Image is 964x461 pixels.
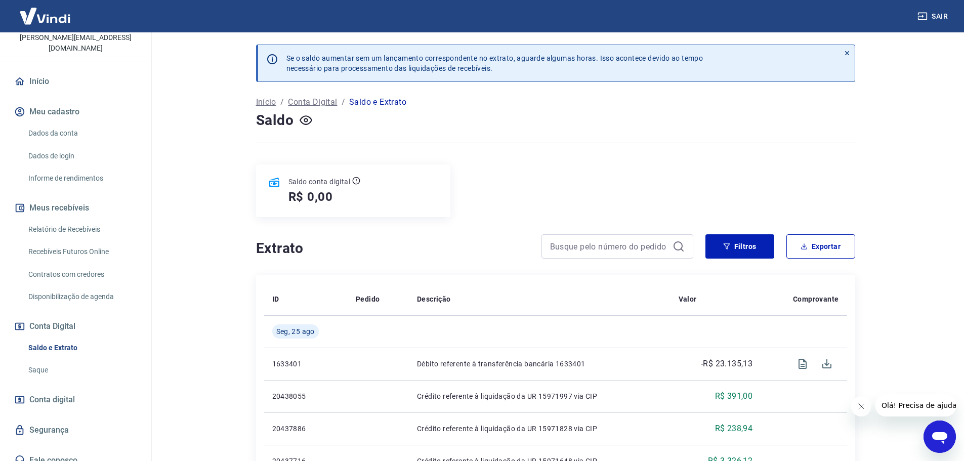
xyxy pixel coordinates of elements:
a: Saldo e Extrato [24,338,139,358]
a: Segurança [12,419,139,441]
p: Saldo conta digital [288,177,351,187]
a: Informe de rendimentos [24,168,139,189]
p: [PERSON_NAME][EMAIL_ADDRESS][DOMAIN_NAME] [8,32,143,54]
iframe: Botão para abrir a janela de mensagens [924,421,956,453]
img: Vindi [12,1,78,31]
button: Conta Digital [12,315,139,338]
p: Crédito referente à liquidação da UR 15971828 via CIP [417,424,662,434]
span: Olá! Precisa de ajuda? [6,7,85,15]
p: R$ 238,94 [715,423,753,435]
span: Seg, 25 ago [276,326,315,337]
p: -R$ 23.135,13 [701,358,752,370]
p: Débito referente à transferência bancária 1633401 [417,359,662,369]
a: Conta digital [12,389,139,411]
p: Se o saldo aumentar sem um lançamento correspondente no extrato, aguarde algumas horas. Isso acon... [286,53,703,73]
iframe: Mensagem da empresa [875,394,956,416]
a: Saque [24,360,139,381]
button: Meu cadastro [12,101,139,123]
p: 1633401 [272,359,340,369]
a: Conta Digital [288,96,337,108]
span: Download [815,352,839,376]
p: Comprovante [793,294,839,304]
a: Relatório de Recebíveis [24,219,139,240]
button: Meus recebíveis [12,197,139,219]
p: ID [272,294,279,304]
h4: Saldo [256,110,294,131]
p: Crédito referente à liquidação da UR 15971997 via CIP [417,391,662,401]
input: Busque pelo número do pedido [550,239,668,254]
h5: R$ 0,00 [288,189,333,205]
p: 20437886 [272,424,340,434]
p: / [280,96,284,108]
a: Contratos com credores [24,264,139,285]
p: Saldo e Extrato [349,96,406,108]
button: Filtros [705,234,774,259]
h4: Extrato [256,238,529,259]
a: Início [12,70,139,93]
span: Conta digital [29,393,75,407]
a: Recebíveis Futuros Online [24,241,139,262]
a: Dados da conta [24,123,139,144]
p: Descrição [417,294,451,304]
iframe: Fechar mensagem [851,396,871,416]
span: Visualizar [790,352,815,376]
p: / [342,96,345,108]
p: Pedido [356,294,380,304]
button: Sair [915,7,952,26]
button: Exportar [786,234,855,259]
p: 20438055 [272,391,340,401]
p: R$ 391,00 [715,390,753,402]
p: Valor [679,294,697,304]
a: Disponibilização de agenda [24,286,139,307]
a: Início [256,96,276,108]
a: Dados de login [24,146,139,166]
